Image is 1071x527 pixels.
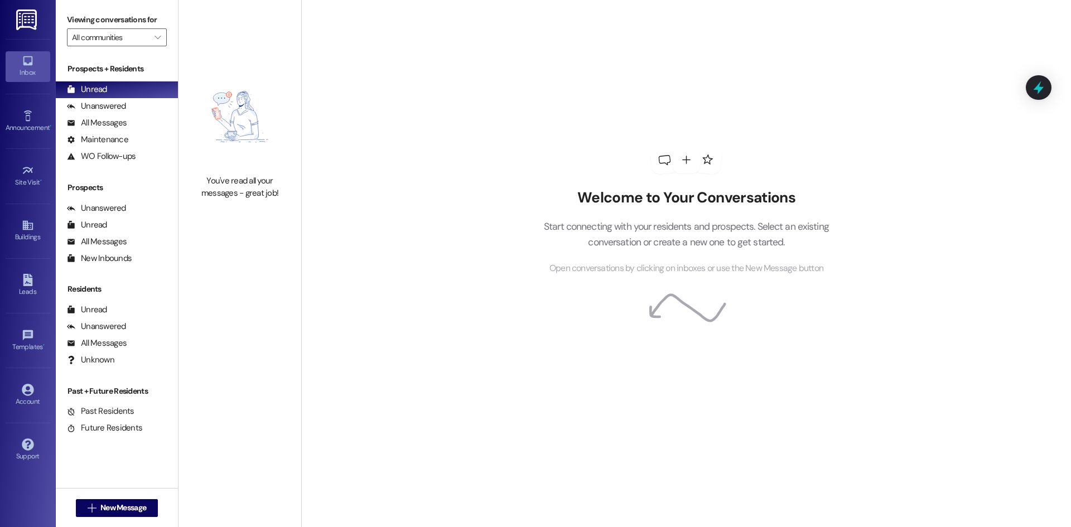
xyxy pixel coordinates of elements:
[6,435,50,465] a: Support
[72,28,149,46] input: All communities
[549,262,823,275] span: Open conversations by clicking on inboxes or use the New Message button
[67,117,127,129] div: All Messages
[67,321,126,332] div: Unanswered
[67,422,142,434] div: Future Residents
[56,182,178,194] div: Prospects
[6,380,50,410] a: Account
[56,283,178,295] div: Residents
[67,100,126,112] div: Unanswered
[67,202,126,214] div: Unanswered
[67,134,128,146] div: Maintenance
[191,64,289,170] img: empty-state
[67,304,107,316] div: Unread
[56,385,178,397] div: Past + Future Residents
[67,236,127,248] div: All Messages
[67,84,107,95] div: Unread
[527,219,846,250] p: Start connecting with your residents and prospects. Select an existing conversation or create a n...
[50,122,51,130] span: •
[67,354,114,366] div: Unknown
[40,177,42,185] span: •
[191,175,289,199] div: You've read all your messages - great job!
[76,499,158,517] button: New Message
[6,161,50,191] a: Site Visit •
[6,326,50,356] a: Templates •
[6,270,50,301] a: Leads
[67,253,132,264] div: New Inbounds
[67,337,127,349] div: All Messages
[67,219,107,231] div: Unread
[6,51,50,81] a: Inbox
[16,9,39,30] img: ResiDesk Logo
[67,151,136,162] div: WO Follow-ups
[527,189,846,207] h2: Welcome to Your Conversations
[6,216,50,246] a: Buildings
[67,405,134,417] div: Past Residents
[88,504,96,513] i: 
[100,502,146,514] span: New Message
[43,341,45,349] span: •
[155,33,161,42] i: 
[67,11,167,28] label: Viewing conversations for
[56,63,178,75] div: Prospects + Residents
